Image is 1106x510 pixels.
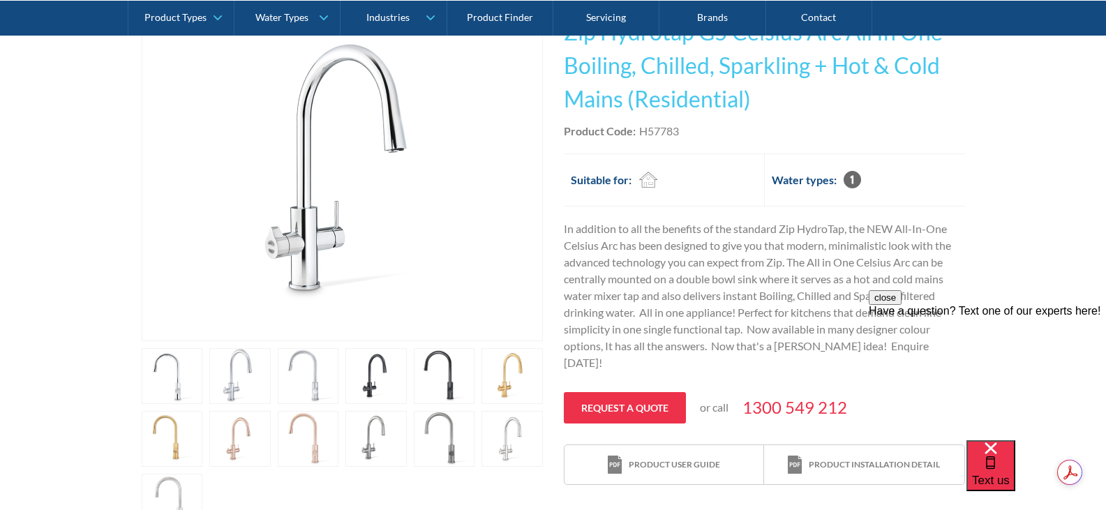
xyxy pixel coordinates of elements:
a: open lightbox [142,411,203,467]
a: open lightbox [481,348,543,404]
img: print icon [608,456,622,474]
strong: Product Code: [564,124,636,137]
a: open lightbox [209,348,271,404]
div: H57783 [639,123,679,140]
div: Product user guide [629,458,720,471]
a: 1300 549 212 [742,395,847,420]
iframe: podium webchat widget bubble [966,440,1106,510]
a: open lightbox [345,348,407,404]
div: Product installation detail [809,458,940,471]
a: open lightbox [209,411,271,467]
a: open lightbox [278,348,339,404]
h2: Suitable for: [571,172,632,188]
a: open lightbox [278,411,339,467]
img: print icon [788,456,802,474]
img: Zip Hydrotap G5 Celsius Arc All In One Boiling, Chilled, Sparkling + Hot & Cold Mains (Residential) [204,2,481,340]
iframe: podium webchat widget prompt [869,290,1106,458]
a: open lightbox [414,348,475,404]
h2: Water types: [772,172,837,188]
p: In addition to all the benefits of the standard Zip HydroTap, the NEW All-In-One Celsius Arc has ... [564,220,965,371]
p: or call [700,399,728,416]
a: print iconProduct user guide [565,445,764,485]
a: open lightbox [345,411,407,467]
a: open lightbox [142,1,543,341]
h1: Zip Hydrotap G5 Celsius Arc All In One Boiling, Chilled, Sparkling + Hot & Cold Mains (Residential) [564,15,965,116]
a: open lightbox [481,411,543,467]
div: Product Types [144,11,207,23]
div: Water Types [255,11,308,23]
a: Request a quote [564,392,686,423]
a: print iconProduct installation detail [764,445,964,485]
a: open lightbox [142,348,203,404]
a: open lightbox [414,411,475,467]
div: Industries [366,11,410,23]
